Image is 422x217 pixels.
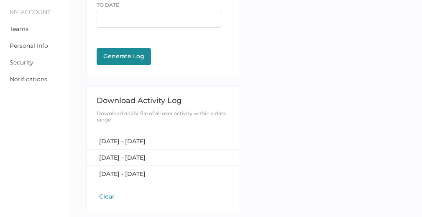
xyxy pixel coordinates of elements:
a: Personal Info [10,42,48,49]
span: [DATE] - [DATE] [99,170,146,178]
span: [DATE] - [DATE] [99,137,146,145]
div: Download a CSV file of all user activity within a date range [97,110,229,123]
span: [DATE] - [DATE] [99,154,146,161]
a: Teams [10,25,28,33]
a: Security [10,59,33,66]
a: Notifications [10,75,47,83]
button: Clear [97,192,117,201]
div: Generate Log [101,52,147,60]
span: TO DATE [97,2,119,8]
div: Download Activity Log [97,96,229,105]
button: Generate Log [97,48,151,65]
